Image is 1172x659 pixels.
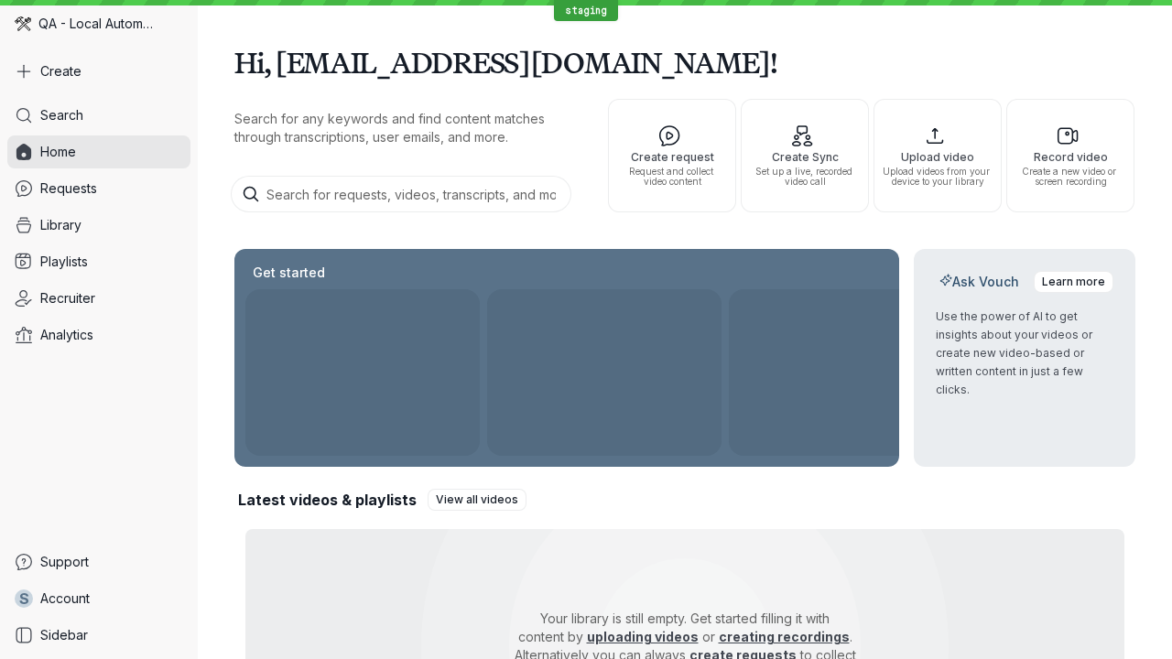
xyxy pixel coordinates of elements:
[249,264,329,282] h2: Get started
[882,151,993,163] span: Upload video
[40,626,88,644] span: Sidebar
[1034,271,1113,293] a: Learn more
[40,62,81,81] span: Create
[7,99,190,132] a: Search
[40,589,90,608] span: Account
[741,99,869,212] button: Create SyncSet up a live, recorded video call
[587,629,699,644] a: uploading videos
[7,209,190,242] a: Library
[7,172,190,205] a: Requests
[234,37,1135,88] h1: Hi, [EMAIL_ADDRESS][DOMAIN_NAME]!
[40,106,83,124] span: Search
[40,326,93,344] span: Analytics
[19,589,29,608] span: s
[7,546,190,578] a: Support
[749,167,861,187] span: Set up a live, recorded video call
[616,167,728,187] span: Request and collect video content
[7,135,190,168] a: Home
[7,245,190,278] a: Playlists
[1015,167,1126,187] span: Create a new video or screen recording
[874,99,1002,212] button: Upload videoUpload videos from your device to your library
[7,619,190,652] a: Sidebar
[936,308,1113,399] p: Use the power of AI to get insights about your videos or create new video-based or written conten...
[428,489,526,511] a: View all videos
[15,16,31,32] img: QA - Local Automation avatar
[238,490,417,510] h2: Latest videos & playlists
[231,176,571,212] input: Search for requests, videos, transcripts, and more...
[7,319,190,351] a: Analytics
[616,151,728,163] span: Create request
[7,282,190,315] a: Recruiter
[40,253,88,271] span: Playlists
[40,289,95,308] span: Recruiter
[40,216,81,234] span: Library
[40,179,97,198] span: Requests
[436,491,518,509] span: View all videos
[719,629,850,644] a: creating recordings
[1006,99,1134,212] button: Record videoCreate a new video or screen recording
[1015,151,1126,163] span: Record video
[7,7,190,40] div: QA - Local Automation
[40,553,89,571] span: Support
[936,273,1023,291] h2: Ask Vouch
[38,15,156,33] span: QA - Local Automation
[749,151,861,163] span: Create Sync
[7,55,190,88] button: Create
[1042,273,1105,291] span: Learn more
[882,167,993,187] span: Upload videos from your device to your library
[7,582,190,615] a: sAccount
[234,110,575,146] p: Search for any keywords and find content matches through transcriptions, user emails, and more.
[608,99,736,212] button: Create requestRequest and collect video content
[40,143,76,161] span: Home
